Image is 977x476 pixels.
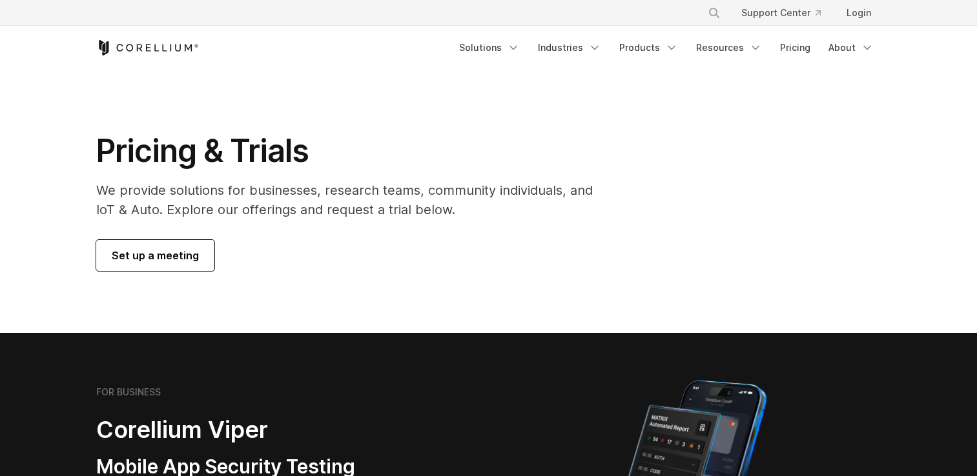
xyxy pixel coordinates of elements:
a: Pricing [772,36,818,59]
a: Resources [688,36,770,59]
h1: Pricing & Trials [96,132,611,170]
a: Set up a meeting [96,240,214,271]
div: Navigation Menu [451,36,881,59]
h2: Corellium Viper [96,415,427,444]
a: Products [612,36,686,59]
a: Industries [530,36,609,59]
div: Navigation Menu [692,1,881,25]
a: Support Center [731,1,831,25]
a: Corellium Home [96,40,199,55]
span: Set up a meeting [112,248,199,263]
a: Login [836,1,881,25]
a: About [821,36,881,59]
p: We provide solutions for businesses, research teams, community individuals, and IoT & Auto. Explo... [96,181,611,219]
h6: FOR BUSINESS [96,386,161,398]
a: Solutions [451,36,528,59]
button: Search [703,1,726,25]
